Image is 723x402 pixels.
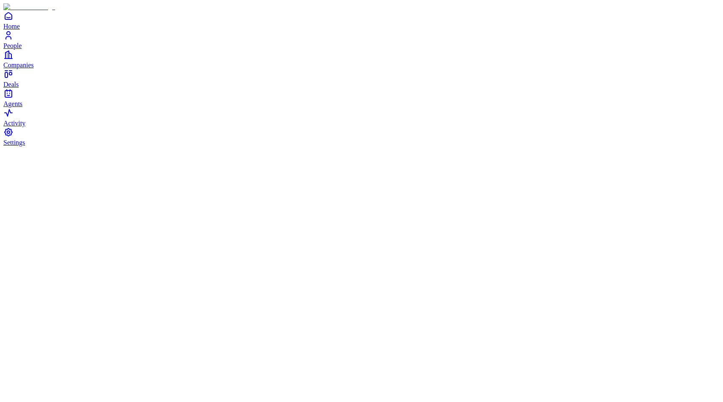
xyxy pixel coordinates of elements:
[3,69,720,88] a: Deals
[3,108,720,127] a: Activity
[3,50,720,69] a: Companies
[3,11,720,30] a: Home
[3,3,55,11] img: Item Brain Logo
[3,23,20,30] span: Home
[3,61,34,69] span: Companies
[3,139,25,146] span: Settings
[3,81,19,88] span: Deals
[3,42,22,49] span: People
[3,120,25,127] span: Activity
[3,100,22,107] span: Agents
[3,30,720,49] a: People
[3,127,720,146] a: Settings
[3,88,720,107] a: Agents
